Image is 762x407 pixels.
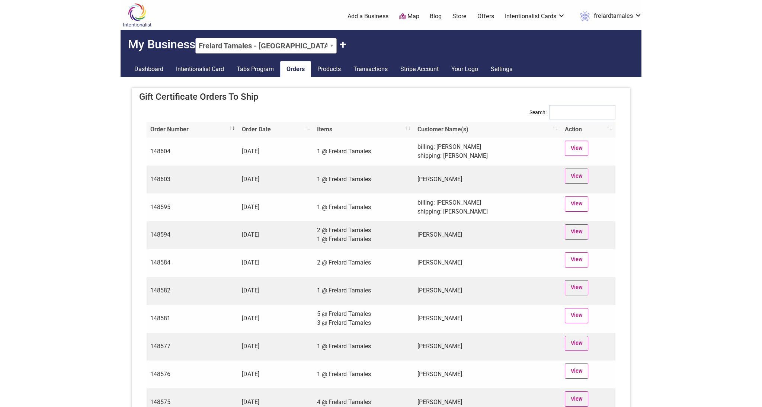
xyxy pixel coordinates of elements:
[565,363,588,379] a: View
[347,61,394,77] a: Transactions
[414,360,561,388] td: [PERSON_NAME]
[238,305,314,333] td: [DATE]
[139,92,623,102] h4: Gift Certificate Orders To Ship
[340,37,346,51] button: Claim Another
[529,105,615,125] label: Search:
[576,10,642,23] a: frelardtamales
[121,30,641,54] h2: My Business
[399,12,419,21] a: Map
[313,122,414,138] th: Items: activate to sort column ascending
[147,122,238,138] th: Order Number: activate to sort column ascending
[313,305,414,333] td: 5 @ Frelard Tamales 3 @ Frelard Tamales
[414,193,561,221] td: billing: [PERSON_NAME] shipping: [PERSON_NAME]
[505,12,565,20] a: Intentionalist Cards
[147,138,238,166] td: 148604
[565,224,588,240] a: View
[238,333,314,361] td: [DATE]
[238,122,314,138] th: Order Date: activate to sort column ascending
[313,333,414,361] td: 1 @ Frelard Tamales
[147,193,238,221] td: 148595
[565,308,588,323] a: View
[238,221,314,249] td: [DATE]
[414,305,561,333] td: [PERSON_NAME]
[311,61,347,77] a: Products
[348,12,388,20] a: Add a Business
[484,61,519,77] a: Settings
[313,221,414,249] td: 2 @ Frelard Tamales 1 @ Frelard Tamales
[313,249,414,277] td: 2 @ Frelard Tamales
[280,61,311,77] a: Orders
[147,221,238,249] td: 148594
[128,61,170,77] a: Dashboard
[414,166,561,193] td: [PERSON_NAME]
[238,249,314,277] td: [DATE]
[414,277,561,305] td: [PERSON_NAME]
[565,280,588,295] a: View
[313,138,414,166] td: 1 @ Frelard Tamales
[549,105,615,119] input: Search:
[565,252,588,267] a: View
[170,61,230,77] a: Intentionalist Card
[147,277,238,305] td: 148582
[565,336,588,351] a: View
[565,391,588,407] a: View
[313,193,414,221] td: 1 @ Frelard Tamales
[119,3,155,27] img: Intentionalist
[238,138,314,166] td: [DATE]
[565,169,588,184] a: View
[394,61,445,77] a: Stripe Account
[147,166,238,193] td: 148603
[414,122,561,138] th: Customer Name(s): activate to sort column ascending
[430,12,442,20] a: Blog
[445,61,484,77] a: Your Logo
[147,360,238,388] td: 148576
[414,333,561,361] td: [PERSON_NAME]
[414,138,561,166] td: billing: [PERSON_NAME] shipping: [PERSON_NAME]
[414,249,561,277] td: [PERSON_NAME]
[565,196,588,212] a: View
[238,166,314,193] td: [DATE]
[477,12,494,20] a: Offers
[313,360,414,388] td: 1 @ Frelard Tamales
[561,122,615,138] th: Action: activate to sort column ascending
[238,193,314,221] td: [DATE]
[147,249,238,277] td: 148584
[147,305,238,333] td: 148581
[414,221,561,249] td: [PERSON_NAME]
[313,277,414,305] td: 1 @ Frelard Tamales
[313,166,414,193] td: 1 @ Frelard Tamales
[238,360,314,388] td: [DATE]
[238,277,314,305] td: [DATE]
[565,141,588,156] a: View
[452,12,467,20] a: Store
[230,61,280,77] a: Tabs Program
[147,333,238,361] td: 148577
